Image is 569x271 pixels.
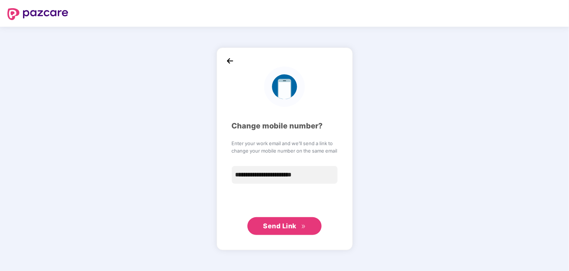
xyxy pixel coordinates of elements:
span: double-right [301,224,306,229]
img: logo [7,8,68,20]
img: logo [264,66,305,107]
button: Send Linkdouble-right [247,217,322,235]
span: change your mobile number on the same email [232,147,338,154]
img: back_icon [224,55,236,66]
span: Send Link [263,222,296,230]
div: Change mobile number? [232,120,338,132]
span: Enter your work email and we’ll send a link to [232,140,338,147]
